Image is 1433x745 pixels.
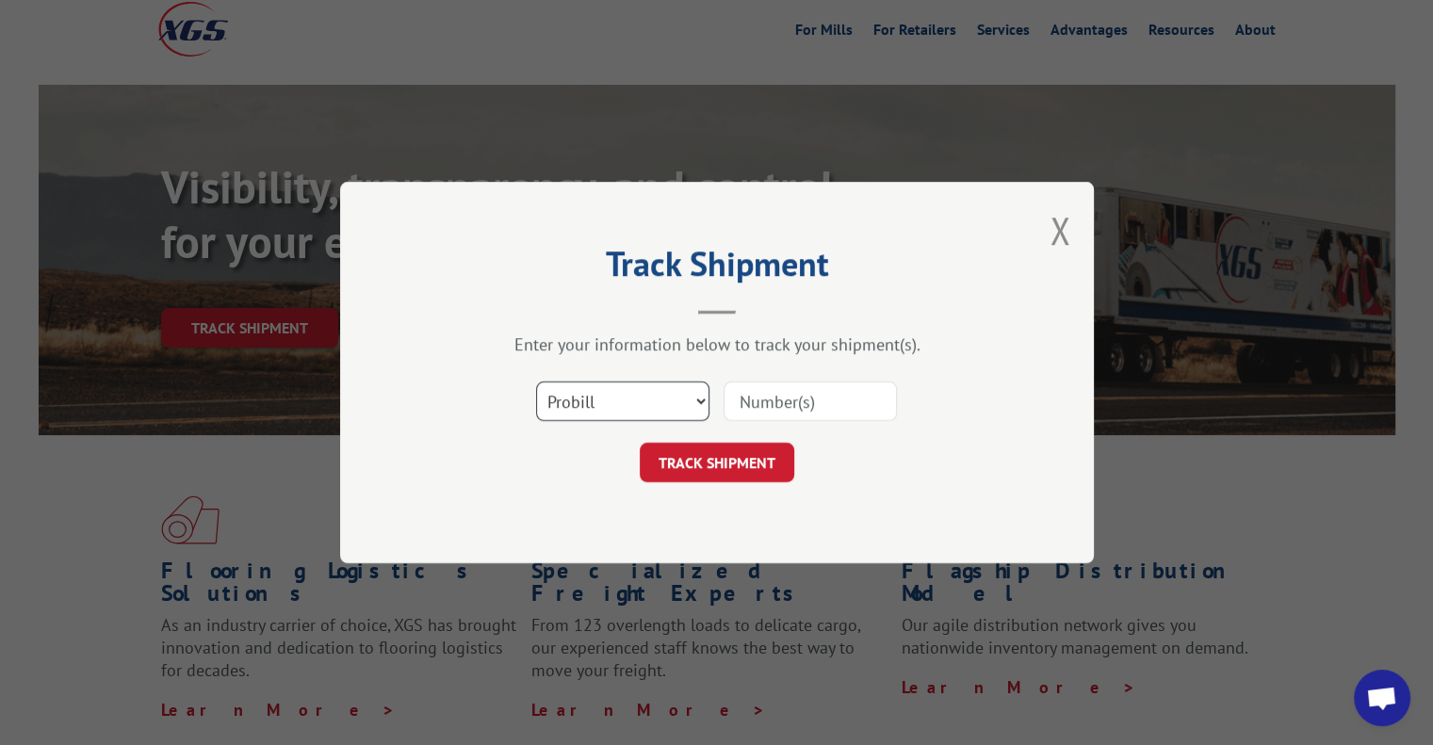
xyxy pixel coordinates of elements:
[1354,670,1410,726] div: Open chat
[1050,205,1070,255] button: Close modal
[434,251,1000,286] h2: Track Shipment
[724,381,897,421] input: Number(s)
[640,443,794,482] button: TRACK SHIPMENT
[434,333,1000,355] div: Enter your information below to track your shipment(s).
